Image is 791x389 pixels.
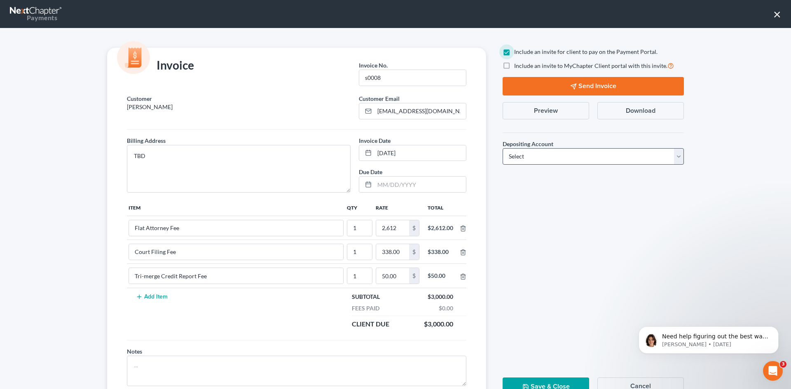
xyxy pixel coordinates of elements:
p: [PERSON_NAME] [127,103,351,111]
div: $ [409,220,419,236]
div: $50.00 [428,272,453,280]
input: MM/DD/YYYY [374,145,466,161]
input: -- [129,220,343,236]
span: Billing Address [127,137,166,144]
label: Customer [127,94,152,103]
div: $ [409,268,419,284]
label: Notes [127,347,142,356]
span: Invoice No. [359,62,388,69]
input: -- [347,244,372,260]
div: $2,612.00 [428,224,453,232]
input: 0.00 [376,244,409,260]
span: Include an invite to MyChapter Client portal with this invite. [514,62,667,69]
span: Need help figuring out the best way to enter your client's income? Here's a quick article to show... [36,24,142,71]
button: Preview [503,102,589,119]
div: $3,000.00 [424,293,457,301]
span: 3 [780,361,786,368]
input: MM/DD/YYYY [374,177,466,192]
div: Subtotal [348,293,384,301]
input: -- [347,268,372,284]
img: icon-money-cc55cd5b71ee43c44ef0efbab91310903cbf28f8221dba23c0d5ca797e203e98.svg [117,41,150,74]
a: Payments [10,4,63,24]
span: Customer Email [359,95,400,102]
span: Invoice Date [359,137,391,144]
div: $0.00 [435,304,457,312]
input: -- [347,220,372,236]
input: -- [359,70,466,86]
button: Download [597,102,684,119]
div: Invoice [123,58,198,74]
div: $3,000.00 [420,319,457,329]
span: Depositing Account [503,140,553,147]
label: Due Date [359,168,382,176]
button: × [773,7,781,21]
iframe: Intercom live chat [763,361,783,381]
button: Add Item [133,293,170,300]
input: 0.00 [376,220,409,236]
input: 0.00 [376,268,409,284]
div: Client Due [348,319,393,329]
input: -- [129,268,343,284]
iframe: Intercom notifications message [626,309,791,367]
th: Rate [374,199,421,216]
th: Total [421,199,460,216]
input: -- [129,244,343,260]
th: Qty [345,199,374,216]
div: $ [409,244,419,260]
span: Include an invite for client to pay on the Payment Portal. [514,48,658,55]
input: Enter email... [374,103,466,119]
div: $338.00 [428,248,453,256]
div: Payments [10,13,57,22]
th: Item [127,199,345,216]
div: Fees Paid [348,304,384,312]
button: Send Invoice [503,77,684,96]
p: Message from Emma, sent 5d ago [36,32,142,39]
